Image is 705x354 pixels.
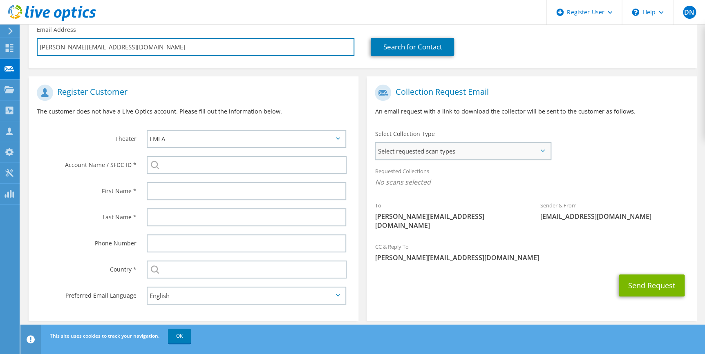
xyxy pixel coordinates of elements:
[375,212,524,230] span: [PERSON_NAME][EMAIL_ADDRESS][DOMAIN_NAME]
[367,197,532,234] div: To
[50,332,159,339] span: This site uses cookies to track your navigation.
[168,329,191,343] a: OK
[376,143,550,159] span: Select requested scan types
[540,212,689,221] span: [EMAIL_ADDRESS][DOMAIN_NAME]
[367,238,696,266] div: CC & Reply To
[375,130,434,138] label: Select Collection Type
[37,107,350,116] p: The customer does not have a Live Optics account. Please fill out the information below.
[375,85,684,101] h1: Collection Request Email
[367,163,696,193] div: Requested Collections
[37,287,137,300] label: Preferred Email Language
[371,38,454,56] a: Search for Contact
[37,156,137,169] label: Account Name / SFDC ID *
[619,274,685,296] button: Send Request
[37,26,76,34] label: Email Address
[632,9,639,16] svg: \n
[375,178,688,187] span: No scans selected
[37,260,137,274] label: Country *
[37,234,137,247] label: Phone Number
[683,6,696,19] span: DN
[532,197,697,225] div: Sender & From
[37,130,137,143] label: Theater
[37,85,346,101] h1: Register Customer
[37,208,137,221] label: Last Name *
[375,107,688,116] p: An email request with a link to download the collector will be sent to the customer as follows.
[375,253,688,262] span: [PERSON_NAME][EMAIL_ADDRESS][DOMAIN_NAME]
[37,182,137,195] label: First Name *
